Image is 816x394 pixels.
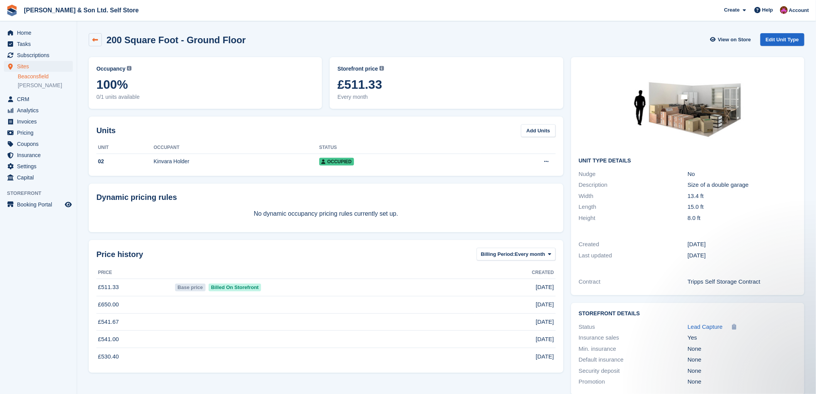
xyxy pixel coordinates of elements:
span: Tasks [17,39,63,49]
div: 13.4 ft [688,192,797,201]
a: menu [4,61,73,72]
div: [DATE] [688,240,797,249]
div: No [688,170,797,179]
a: Beaconsfield [18,73,73,80]
div: [DATE] [688,251,797,260]
div: 02 [96,157,153,166]
div: None [688,377,797,386]
a: menu [4,150,73,161]
div: Status [579,323,688,331]
span: Subscriptions [17,50,63,61]
td: £511.33 [96,279,174,296]
span: View on Store [718,36,751,44]
span: Billed On Storefront [209,284,261,291]
a: menu [4,172,73,183]
p: No dynamic occupancy pricing rules currently set up. [96,209,556,218]
a: Edit Unit Type [760,33,804,46]
div: Promotion [579,377,688,386]
span: Insurance [17,150,63,161]
span: Capital [17,172,63,183]
th: Price [96,267,174,279]
h2: Units [96,125,116,136]
a: menu [4,161,73,172]
span: [DATE] [536,335,554,344]
span: Invoices [17,116,63,127]
a: Add Units [521,124,555,137]
h2: Unit Type details [579,158,797,164]
span: [DATE] [536,283,554,292]
span: [DATE] [536,318,554,326]
td: £650.00 [96,296,174,313]
div: Kinvara Holder [153,157,319,166]
span: Create [724,6,740,14]
img: icon-info-grey-7440780725fd019a000dd9b08b2336e03edf1995a4989e88bcd33f0948082b44.svg [379,66,384,71]
img: Kate Standish [780,6,788,14]
div: Created [579,240,688,249]
span: £511.33 [337,78,555,91]
div: 8.0 ft [688,214,797,223]
th: Occupant [153,142,319,154]
span: 0/1 units available [96,93,314,101]
td: £530.40 [96,348,174,365]
span: Created [532,269,554,276]
th: Unit [96,142,153,154]
h2: Storefront Details [579,311,797,317]
a: menu [4,105,73,116]
a: menu [4,94,73,105]
span: CRM [17,94,63,105]
a: Preview store [64,200,73,209]
span: [DATE] [536,300,554,309]
div: Default insurance [579,355,688,364]
a: Lead Capture [688,323,723,331]
span: Lead Capture [688,323,723,330]
span: Price history [96,249,143,260]
a: menu [4,50,73,61]
a: [PERSON_NAME] [18,82,73,89]
span: Help [762,6,773,14]
div: Height [579,214,688,223]
div: Last updated [579,251,688,260]
span: Billing Period: [481,250,515,258]
span: Occupancy [96,65,125,73]
span: Storefront price [337,65,378,73]
span: Every month [337,93,555,101]
button: Billing Period: Every month [477,248,556,260]
img: stora-icon-8386f47178a22dfd0bd8f6a31ec36ba5ce8667c1dd55bd0f319d3a0aa187defe.svg [6,5,18,16]
h2: 200 Square Foot - Ground Floor [106,35,246,45]
span: Every month [515,250,545,258]
div: Size of a double garage [688,181,797,189]
span: Pricing [17,127,63,138]
th: Status [319,142,481,154]
a: menu [4,116,73,127]
div: Length [579,203,688,211]
span: Account [789,7,809,14]
div: Insurance sales [579,333,688,342]
div: None [688,345,797,353]
div: Security deposit [579,367,688,375]
td: £541.00 [96,331,174,348]
a: [PERSON_NAME] & Son Ltd. Self Store [21,4,142,17]
div: Yes [688,333,797,342]
td: £541.67 [96,313,174,331]
a: menu [4,27,73,38]
span: Occupied [319,158,354,166]
a: menu [4,199,73,210]
div: 15.0 ft [688,203,797,211]
a: View on Store [709,33,754,46]
div: Nudge [579,170,688,179]
a: menu [4,127,73,138]
div: Dynamic pricing rules [96,191,556,203]
a: menu [4,139,73,149]
span: Coupons [17,139,63,149]
span: Storefront [7,189,77,197]
a: menu [4,39,73,49]
div: Description [579,181,688,189]
span: Home [17,27,63,38]
div: Min. insurance [579,345,688,353]
div: None [688,355,797,364]
div: Contract [579,277,688,286]
span: Booking Portal [17,199,63,210]
span: [DATE] [536,352,554,361]
span: Base price [175,284,206,291]
img: icon-info-grey-7440780725fd019a000dd9b08b2336e03edf1995a4989e88bcd33f0948082b44.svg [127,66,132,71]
